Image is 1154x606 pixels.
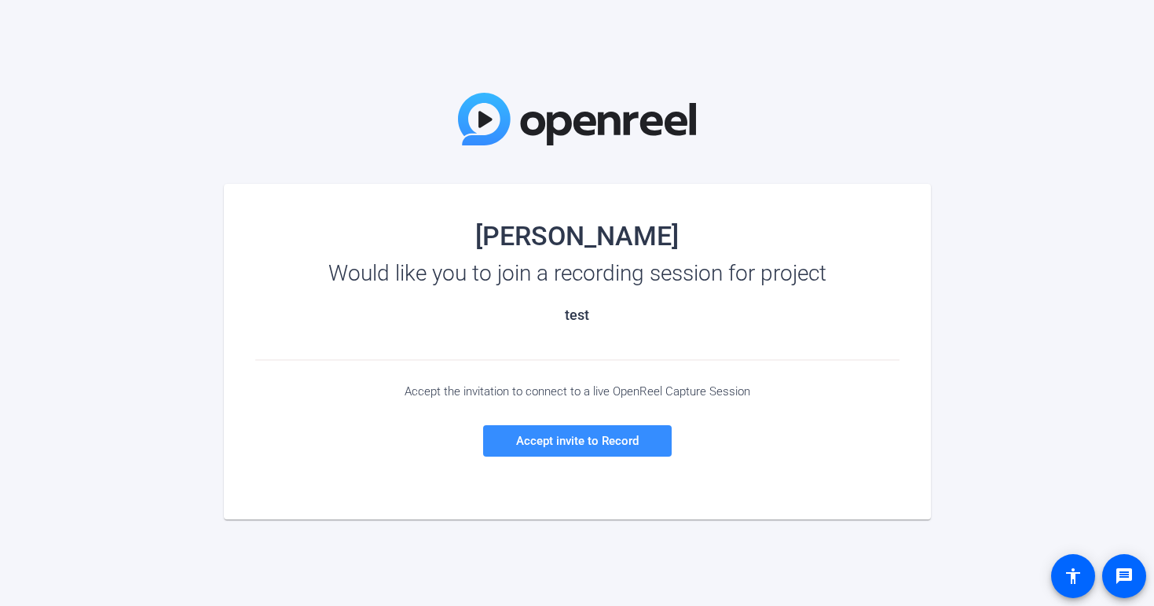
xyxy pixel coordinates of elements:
h2: test [255,307,899,324]
mat-icon: accessibility [1064,567,1083,586]
div: Accept the invitation to connect to a live OpenReel Capture Session [255,384,899,398]
div: Would like you to join a recording session for project [255,261,899,286]
mat-icon: message [1115,567,1134,586]
a: Accept invite to Record [483,425,672,457]
span: Accept invite to Record [516,434,639,448]
div: [PERSON_NAME] [255,223,899,248]
img: OpenReel Logo [458,93,697,145]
